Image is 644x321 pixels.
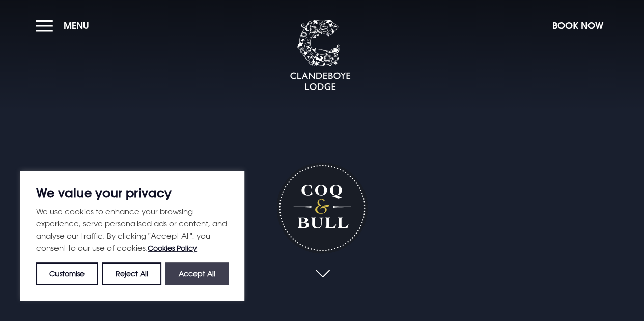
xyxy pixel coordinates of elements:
p: We value your privacy [36,187,229,199]
button: Book Now [547,15,608,37]
button: Customise [36,262,98,285]
h1: Coq & Bull [276,162,368,253]
button: Menu [36,15,94,37]
div: We value your privacy [20,171,244,301]
p: We use cookies to enhance your browsing experience, serve personalised ads or content, and analys... [36,205,229,254]
a: Cookies Policy [148,244,197,252]
button: Accept All [165,262,229,285]
img: Clandeboye Lodge [290,20,351,91]
span: Menu [64,20,89,32]
button: Reject All [102,262,161,285]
